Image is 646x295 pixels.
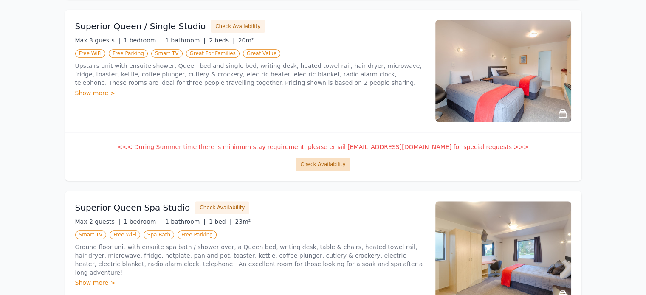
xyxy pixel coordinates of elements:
span: Spa Bath [144,230,174,239]
span: 2 beds | [209,37,235,44]
span: Free Parking [109,49,148,58]
button: Check Availability [211,20,265,33]
span: 1 bedroom | [124,218,162,225]
span: 23m² [235,218,251,225]
span: 20m² [238,37,254,44]
span: Great Value [243,49,280,58]
span: 1 bed | [209,218,231,225]
div: Show more > [75,278,425,287]
h3: Superior Queen Spa Studio [75,202,190,214]
h3: Superior Queen / Single Studio [75,20,206,32]
span: Free WiFi [110,230,140,239]
span: 1 bedroom | [124,37,162,44]
span: Free Parking [178,230,217,239]
button: Check Availability [296,158,350,171]
span: Max 2 guests | [75,218,121,225]
p: Upstairs unit with ensuite shower, Queen bed and single bed, writing desk, heated towel rail, hai... [75,62,425,87]
p: <<< During Summer time there is minimum stay requirement, please email [EMAIL_ADDRESS][DOMAIN_NAM... [75,143,571,151]
p: Ground floor unit with ensuite spa bath / shower over, a Queen bed, writing desk, table & chairs,... [75,243,425,277]
span: Smart TV [75,230,107,239]
span: 1 bathroom | [165,37,206,44]
div: Show more > [75,89,425,97]
span: Max 3 guests | [75,37,121,44]
span: Great For Families [186,49,240,58]
span: Smart TV [151,49,183,58]
span: Free WiFi [75,49,106,58]
span: 1 bathroom | [165,218,206,225]
button: Check Availability [195,201,249,214]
